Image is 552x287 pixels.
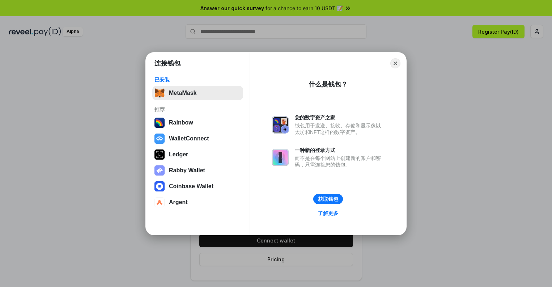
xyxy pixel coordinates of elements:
div: Argent [169,199,188,206]
div: Rabby Wallet [169,167,205,174]
img: svg+xml,%3Csvg%20width%3D%2228%22%20height%3D%2228%22%20viewBox%3D%220%200%2028%2028%22%20fill%3D... [154,181,165,191]
div: Rainbow [169,119,193,126]
div: 获取钱包 [318,196,338,202]
div: Coinbase Wallet [169,183,213,190]
button: MetaMask [152,86,243,100]
button: Ledger [152,147,243,162]
button: Argent [152,195,243,210]
button: Close [390,58,400,68]
img: svg+xml,%3Csvg%20xmlns%3D%22http%3A%2F%2Fwww.w3.org%2F2000%2Fsvg%22%20fill%3D%22none%22%20viewBox... [154,165,165,176]
div: 一种新的登录方式 [295,147,385,153]
img: svg+xml,%3Csvg%20xmlns%3D%22http%3A%2F%2Fwww.w3.org%2F2000%2Fsvg%22%20fill%3D%22none%22%20viewBox... [272,116,289,134]
div: 推荐 [154,106,241,113]
div: 什么是钱包？ [309,80,348,89]
div: 而不是在每个网站上创建新的账户和密码，只需连接您的钱包。 [295,155,385,168]
button: Rabby Wallet [152,163,243,178]
div: 已安装 [154,76,241,83]
img: svg+xml,%3Csvg%20width%3D%2228%22%20height%3D%2228%22%20viewBox%3D%220%200%2028%2028%22%20fill%3D... [154,134,165,144]
div: Ledger [169,151,188,158]
div: 您的数字资产之家 [295,114,385,121]
div: MetaMask [169,90,196,96]
button: Rainbow [152,115,243,130]
img: svg+xml,%3Csvg%20xmlns%3D%22http%3A%2F%2Fwww.w3.org%2F2000%2Fsvg%22%20width%3D%2228%22%20height%3... [154,149,165,160]
a: 了解更多 [314,208,343,218]
img: svg+xml,%3Csvg%20xmlns%3D%22http%3A%2F%2Fwww.w3.org%2F2000%2Fsvg%22%20fill%3D%22none%22%20viewBox... [272,149,289,166]
button: Coinbase Wallet [152,179,243,194]
button: 获取钱包 [313,194,343,204]
button: WalletConnect [152,131,243,146]
h1: 连接钱包 [154,59,181,68]
img: svg+xml,%3Csvg%20width%3D%22120%22%20height%3D%22120%22%20viewBox%3D%220%200%20120%20120%22%20fil... [154,118,165,128]
div: 钱包用于发送、接收、存储和显示像以太坊和NFT这样的数字资产。 [295,122,385,135]
img: svg+xml,%3Csvg%20fill%3D%22none%22%20height%3D%2233%22%20viewBox%3D%220%200%2035%2033%22%20width%... [154,88,165,98]
div: 了解更多 [318,210,338,216]
img: svg+xml,%3Csvg%20width%3D%2228%22%20height%3D%2228%22%20viewBox%3D%220%200%2028%2028%22%20fill%3D... [154,197,165,207]
div: WalletConnect [169,135,209,142]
